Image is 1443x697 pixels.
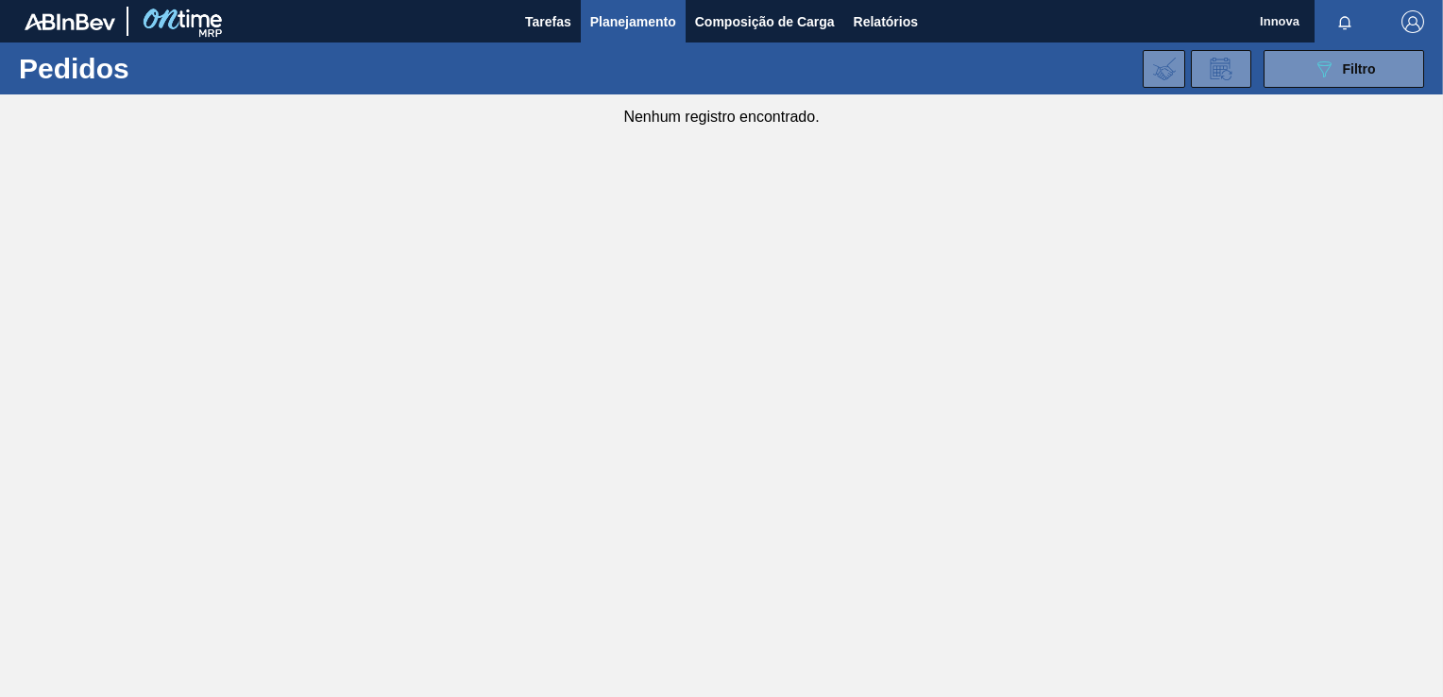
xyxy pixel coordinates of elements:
h1: Pedidos [19,58,290,79]
button: Notificações [1315,8,1375,35]
button: Filtro [1264,50,1424,88]
span: Filtro [1343,61,1376,76]
span: Composição de Carga [695,10,835,33]
div: Importar Negociações dos Pedidos [1143,50,1185,88]
span: Tarefas [525,10,571,33]
div: Solicitação de Revisão de Pedidos [1191,50,1251,88]
img: Logout [1401,10,1424,33]
span: Planejamento [590,10,676,33]
img: TNhmsLtSVTkK8tSr43FrP2fwEKptu5GPRR3wAAAABJRU5ErkJggg== [25,13,115,30]
span: Relatórios [854,10,918,33]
